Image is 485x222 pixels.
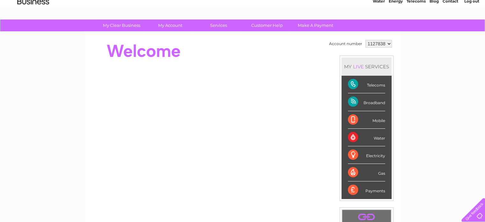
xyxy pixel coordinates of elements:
div: Telecoms [348,76,385,93]
td: Account number [327,38,364,49]
a: Customer Help [241,19,293,31]
a: Blog [430,27,439,32]
a: My Account [144,19,196,31]
a: Make A Payment [289,19,342,31]
img: logo.png [17,17,49,36]
a: Contact [443,27,458,32]
a: My Clear Business [95,19,148,31]
a: Telecoms [407,27,426,32]
div: MY SERVICES [342,57,392,76]
a: Water [373,27,385,32]
div: Mobile [348,111,385,129]
div: Payments [348,181,385,199]
a: Log out [464,27,479,32]
div: Water [348,129,385,146]
div: LIVE [352,64,365,70]
div: Electricity [348,146,385,164]
a: Energy [389,27,403,32]
div: Gas [348,164,385,181]
a: 0333 014 3131 [365,3,409,11]
div: Broadband [348,93,385,111]
a: Services [192,19,245,31]
div: Clear Business is a trading name of Verastar Limited (registered in [GEOGRAPHIC_DATA] No. 3667643... [92,4,393,31]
